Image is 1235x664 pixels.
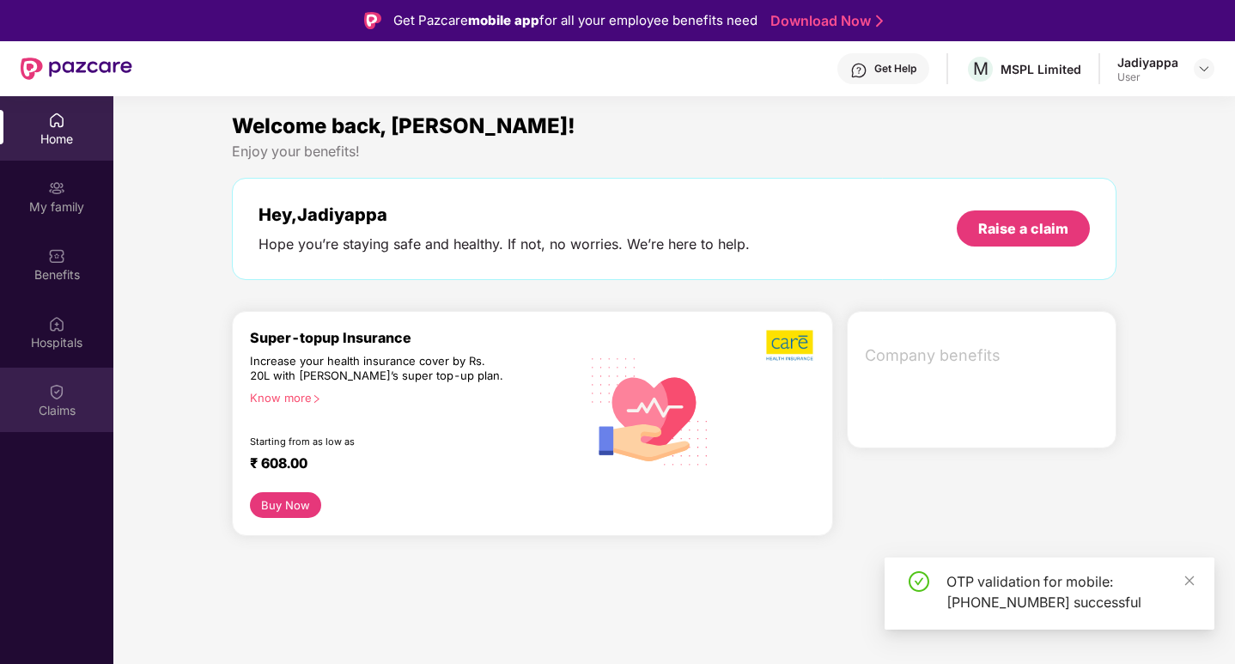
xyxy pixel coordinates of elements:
img: New Pazcare Logo [21,58,132,80]
div: Company benefits [855,333,1116,378]
div: ₹ 608.00 [250,454,563,475]
img: svg+xml;base64,PHN2ZyB4bWxucz0iaHR0cDovL3d3dy53My5vcmcvMjAwMC9zdmciIHhtbG5zOnhsaW5rPSJodHRwOi8vd3... [580,338,721,482]
div: Super-topup Insurance [250,329,580,346]
img: svg+xml;base64,PHN2ZyBpZD0iQ2xhaW0iIHhtbG5zPSJodHRwOi8vd3d3LnczLm9yZy8yMDAwL3N2ZyIgd2lkdGg9IjIwIi... [48,383,65,400]
strong: mobile app [468,12,539,28]
div: Jadiyappa [1117,54,1178,70]
div: Increase your health insurance cover by Rs. 20L with [PERSON_NAME]’s super top-up plan. [250,354,506,384]
span: close [1183,575,1195,587]
img: Stroke [876,12,883,30]
div: Raise a claim [978,219,1068,238]
img: svg+xml;base64,PHN2ZyBpZD0iRHJvcGRvd24tMzJ4MzIiIHhtbG5zPSJodHRwOi8vd3d3LnczLm9yZy8yMDAwL3N2ZyIgd2... [1197,62,1211,76]
span: Welcome back, [PERSON_NAME]! [232,113,575,138]
a: Download Now [770,12,878,30]
img: svg+xml;base64,PHN2ZyBpZD0iSG9zcGl0YWxzIiB4bWxucz0iaHR0cDovL3d3dy53My5vcmcvMjAwMC9zdmciIHdpZHRoPS... [48,315,65,332]
div: User [1117,70,1178,84]
div: Get Help [874,62,916,76]
img: b5dec4f62d2307b9de63beb79f102df3.png [766,329,815,362]
img: svg+xml;base64,PHN2ZyBpZD0iSG9tZSIgeG1sbnM9Imh0dHA6Ly93d3cudzMub3JnLzIwMDAvc3ZnIiB3aWR0aD0iMjAiIG... [48,112,65,129]
button: Buy Now [250,492,321,518]
div: Enjoy your benefits! [232,143,1117,161]
div: Know more [250,391,569,403]
img: svg+xml;base64,PHN2ZyBpZD0iQmVuZWZpdHMiIHhtbG5zPSJodHRwOi8vd3d3LnczLm9yZy8yMDAwL3N2ZyIgd2lkdGg9Ij... [48,247,65,265]
img: Logo [364,12,381,29]
span: right [312,394,321,404]
span: Company benefits [865,344,1103,368]
img: svg+xml;base64,PHN2ZyBpZD0iSGVscC0zMngzMiIgeG1sbnM9Imh0dHA6Ly93d3cudzMub3JnLzIwMDAvc3ZnIiB3aWR0aD... [850,62,867,79]
div: Hope you’re staying safe and healthy. If not, no worries. We’re here to help. [259,235,750,253]
img: svg+xml;base64,PHN2ZyB3aWR0aD0iMjAiIGhlaWdodD0iMjAiIHZpZXdCb3g9IjAgMCAyMCAyMCIgZmlsbD0ibm9uZSIgeG... [48,180,65,197]
div: MSPL Limited [1001,61,1081,77]
div: OTP validation for mobile: [PHONE_NUMBER] successful [946,571,1194,612]
div: Hey, Jadiyappa [259,204,750,225]
span: M [973,58,989,79]
div: Starting from as low as [250,436,507,448]
span: check-circle [909,571,929,592]
div: Get Pazcare for all your employee benefits need [393,10,757,31]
